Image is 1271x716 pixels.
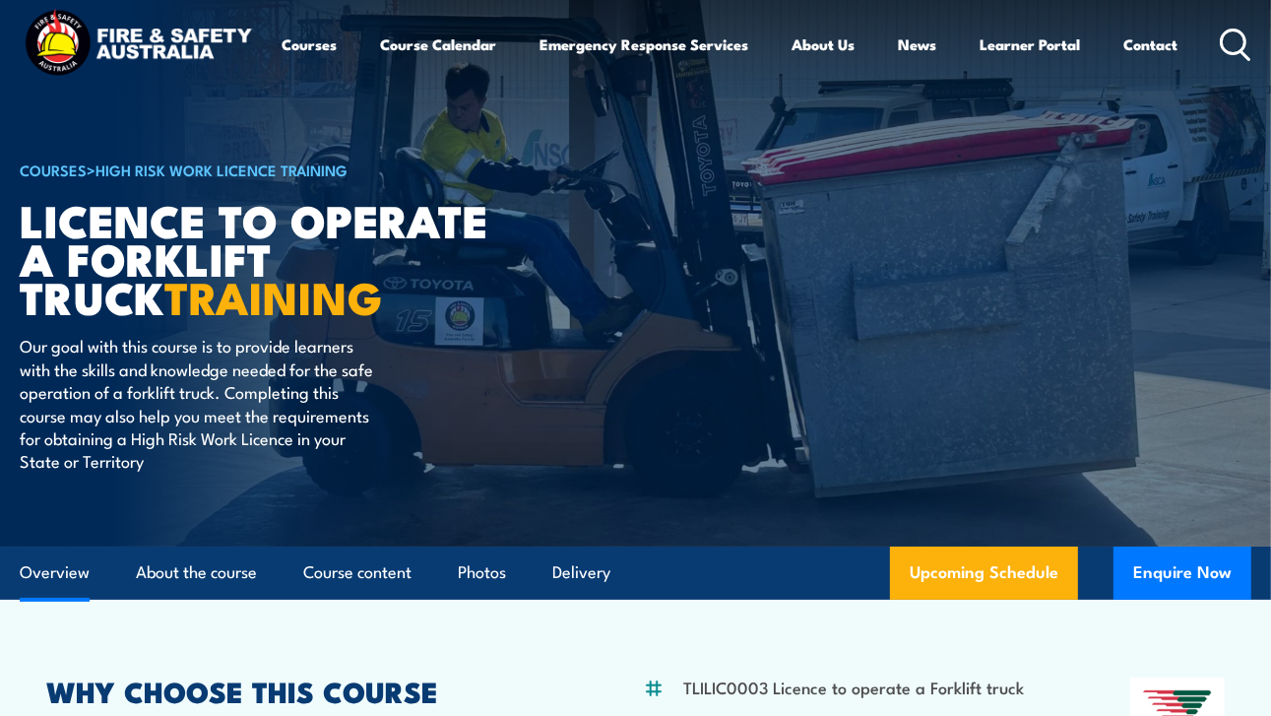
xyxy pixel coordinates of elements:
a: High Risk Work Licence Training [95,159,348,180]
a: Course Calendar [381,21,497,68]
a: Course content [303,547,412,599]
a: Photos [458,547,506,599]
a: Learner Portal [981,21,1081,68]
a: Overview [20,547,90,599]
a: Upcoming Schedule [890,547,1078,600]
h2: WHY CHOOSE THIS COURSE [46,678,557,703]
a: About the course [136,547,257,599]
a: Contact [1124,21,1178,68]
a: Delivery [552,547,610,599]
button: Enquire Now [1113,547,1251,600]
a: News [899,21,937,68]
li: TLILIC0003 Licence to operate a Forklift truck [683,676,1024,698]
h1: Licence to operate a forklift truck [20,200,506,315]
a: About Us [793,21,856,68]
a: Courses [283,21,338,68]
a: Emergency Response Services [540,21,749,68]
a: COURSES [20,159,87,180]
strong: TRAINING [164,262,383,330]
p: Our goal with this course is to provide learners with the skills and knowledge needed for the saf... [20,334,379,472]
h6: > [20,158,506,181]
